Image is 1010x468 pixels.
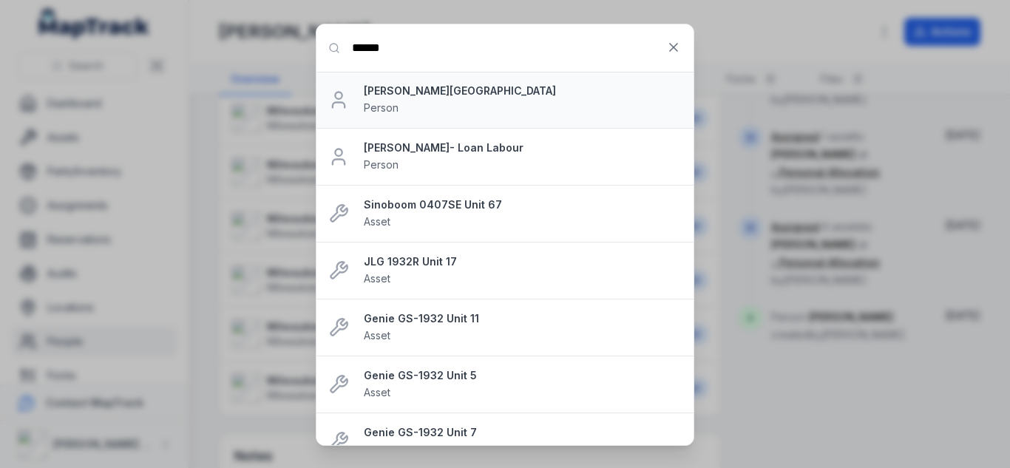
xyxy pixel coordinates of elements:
[364,140,682,173] a: [PERSON_NAME]- Loan LabourPerson
[364,197,682,212] strong: Sinoboom 0407SE Unit 67
[364,84,682,98] strong: [PERSON_NAME][GEOGRAPHIC_DATA]
[364,368,682,383] strong: Genie GS-1932 Unit 5
[364,425,682,440] strong: Genie GS-1932 Unit 7
[364,386,390,399] span: Asset
[364,311,682,326] strong: Genie GS-1932 Unit 11
[364,425,682,458] a: Genie GS-1932 Unit 7Asset
[364,197,682,230] a: Sinoboom 0407SE Unit 67Asset
[364,254,682,269] strong: JLG 1932R Unit 17
[364,140,682,155] strong: [PERSON_NAME]- Loan Labour
[364,158,399,171] span: Person
[364,443,390,455] span: Asset
[364,368,682,401] a: Genie GS-1932 Unit 5Asset
[364,84,682,116] a: [PERSON_NAME][GEOGRAPHIC_DATA]Person
[364,311,682,344] a: Genie GS-1932 Unit 11Asset
[364,101,399,114] span: Person
[364,254,682,287] a: JLG 1932R Unit 17Asset
[364,329,390,342] span: Asset
[364,272,390,285] span: Asset
[364,215,390,228] span: Asset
